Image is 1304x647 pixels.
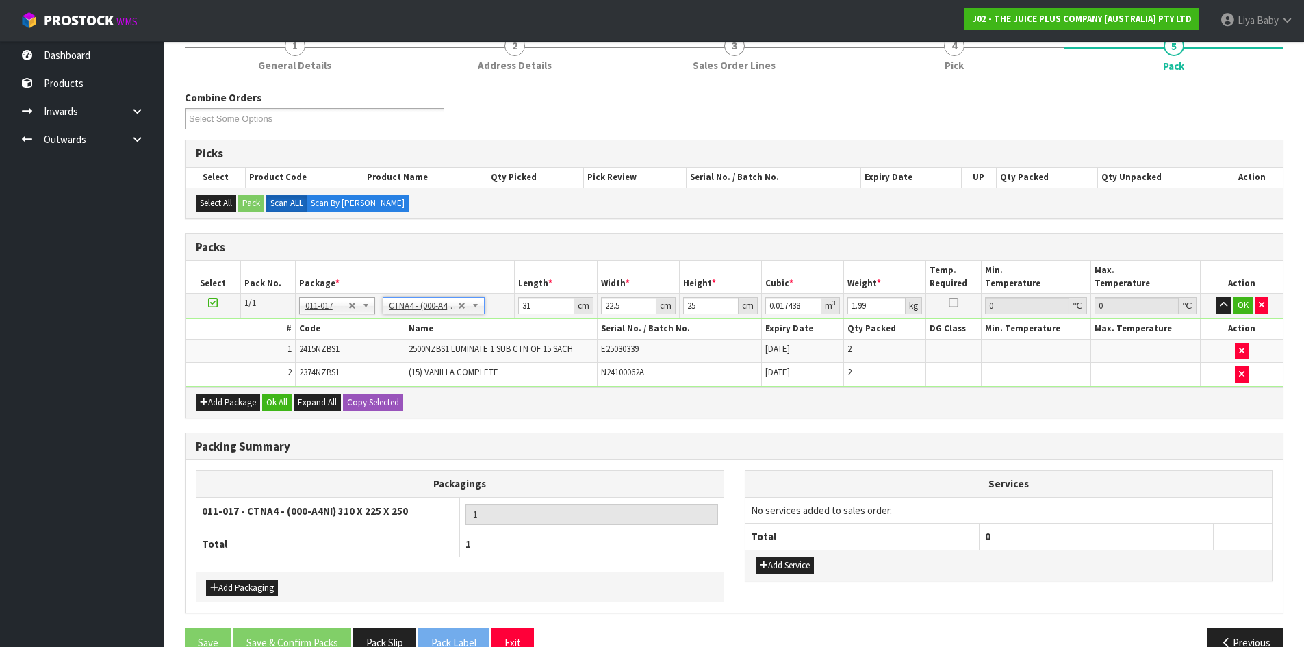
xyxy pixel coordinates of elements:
[1238,14,1255,27] span: Liya
[504,36,525,56] span: 2
[601,366,644,378] span: N24100062A
[926,319,981,339] th: DG Class
[409,366,498,378] span: (15) VANILLA COMPLETE
[1220,168,1283,187] th: Action
[202,505,408,518] strong: 011-017 - CTNA4 - (000-A4NI) 310 X 225 X 250
[196,471,724,498] th: Packagings
[238,195,264,212] button: Pack
[206,580,278,596] button: Add Packaging
[1069,297,1087,314] div: ℃
[981,261,1090,293] th: Min. Temperature
[240,261,295,293] th: Pack No.
[985,530,990,543] span: 0
[305,298,348,314] span: 011-017
[1233,297,1253,314] button: OK
[246,168,363,187] th: Product Code
[1163,59,1184,73] span: Pack
[756,557,814,574] button: Add Service
[285,36,305,56] span: 1
[584,168,687,187] th: Pick Review
[299,343,340,355] span: 2415NZBS1
[964,8,1199,30] a: J02 - THE JUICE PLUS COMPANY [AUSTRALIA] PTY LTD
[1097,168,1220,187] th: Qty Unpacked
[196,195,236,212] button: Select All
[409,343,573,355] span: 2500NZBS1 LUMINATE 1 SUB CTN OF 15 SACH
[196,147,1273,160] h3: Picks
[116,15,138,28] small: WMS
[487,168,584,187] th: Qty Picked
[1164,36,1184,56] span: 5
[186,261,240,293] th: Select
[186,319,295,339] th: #
[287,343,292,355] span: 1
[601,343,639,355] span: E25030339
[196,394,260,411] button: Add Package
[574,297,593,314] div: cm
[1090,261,1200,293] th: Max. Temperature
[186,168,246,187] th: Select
[906,297,922,314] div: kg
[1090,319,1200,339] th: Max. Temperature
[861,168,962,187] th: Expiry Date
[972,13,1192,25] strong: J02 - THE JUICE PLUS COMPANY [AUSTRALIA] PTY LTD
[294,394,341,411] button: Expand All
[981,319,1090,339] th: Min. Temperature
[478,58,552,73] span: Address Details
[996,168,1097,187] th: Qty Packed
[926,261,981,293] th: Temp. Required
[21,12,38,29] img: cube-alt.png
[1201,261,1283,293] th: Action
[961,168,996,187] th: UP
[465,537,471,550] span: 1
[745,471,1273,497] th: Services
[724,36,745,56] span: 3
[844,261,926,293] th: Weight
[196,531,460,557] th: Total
[1257,14,1279,27] span: Baby
[287,366,292,378] span: 2
[693,58,776,73] span: Sales Order Lines
[739,297,758,314] div: cm
[185,90,261,105] label: Combine Orders
[745,497,1273,523] td: No services added to sales order.
[295,261,515,293] th: Package
[258,58,331,73] span: General Details
[1201,319,1283,339] th: Action
[515,261,597,293] th: Length
[244,297,256,309] span: 1/1
[196,241,1273,254] h3: Packs
[196,440,1273,453] h3: Packing Summary
[307,195,409,212] label: Scan By [PERSON_NAME]
[389,298,458,314] span: CTNA4 - (000-A4NI) 310 X 225 X 250
[687,168,861,187] th: Serial No. / Batch No.
[266,195,307,212] label: Scan ALL
[765,343,790,355] span: [DATE]
[847,343,852,355] span: 2
[832,299,836,307] sup: 3
[765,366,790,378] span: [DATE]
[597,261,679,293] th: Width
[597,319,761,339] th: Serial No. / Batch No.
[295,319,405,339] th: Code
[298,396,337,408] span: Expand All
[944,36,964,56] span: 4
[821,297,840,314] div: m
[363,168,487,187] th: Product Name
[762,261,844,293] th: Cubic
[1179,297,1197,314] div: ℃
[847,366,852,378] span: 2
[405,319,598,339] th: Name
[656,297,676,314] div: cm
[945,58,964,73] span: Pick
[679,261,761,293] th: Height
[745,524,980,550] th: Total
[262,394,292,411] button: Ok All
[299,366,340,378] span: 2374NZBS1
[44,12,114,29] span: ProStock
[343,394,403,411] button: Copy Selected
[844,319,926,339] th: Qty Packed
[762,319,844,339] th: Expiry Date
